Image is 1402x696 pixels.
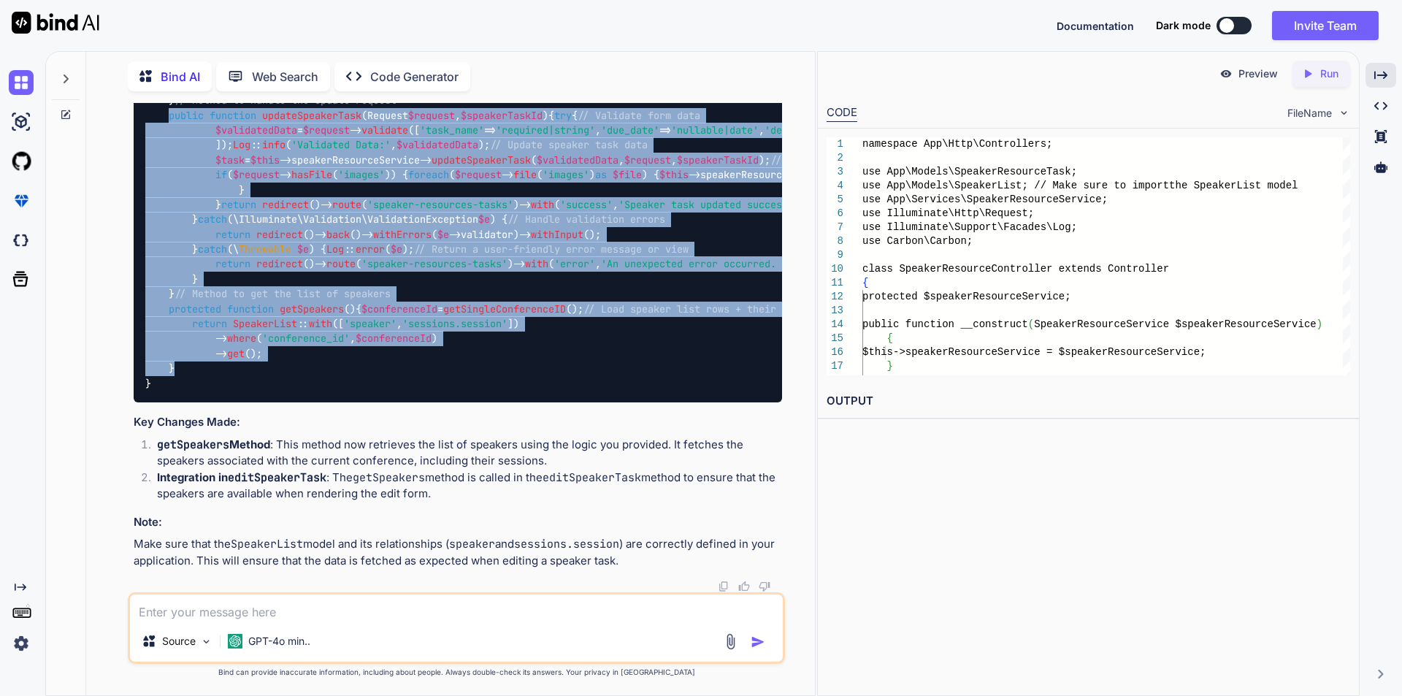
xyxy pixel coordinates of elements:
img: Pick Models [200,635,212,648]
span: $validatedData [537,153,618,167]
span: 'speaker-resources-tasks' [367,198,513,211]
div: 14 [827,318,843,332]
span: redirect [256,258,303,271]
div: 9 [827,248,843,262]
span: $e [391,242,402,256]
span: public [169,109,204,122]
span: $file [613,168,642,181]
span: 'Validated Data:' [291,139,391,152]
span: ( ) [227,302,356,316]
span: withInput [531,228,583,241]
span: $this->speakerResourceService = $speakerRe [862,346,1120,358]
img: like [738,581,750,592]
span: FileName [1287,106,1332,121]
span: // Update speaker task data [490,139,648,152]
span: as [595,168,607,181]
span: with [531,198,554,211]
span: 'task_name' [420,123,484,137]
h3: Key Changes Made: [134,414,782,431]
span: { [886,332,892,344]
div: 6 [827,207,843,221]
div: 12 [827,290,843,304]
span: $validatedData [397,139,478,152]
h3: Note: [134,514,782,531]
span: $speakerTaskId [677,153,759,167]
div: 7 [827,221,843,234]
p: Code Generator [370,68,459,85]
span: SpeakerList [233,317,297,330]
span: $speakerTaskId [461,109,543,122]
span: error [356,242,385,256]
span: use Carbon\Carbon; [862,235,973,247]
span: route [332,198,361,211]
span: $request [455,168,502,181]
span: use Illuminate\Http\Request; [862,207,1034,219]
span: withErrors [373,228,432,241]
span: $request [624,153,671,167]
img: dislike [759,581,770,592]
span: 'An unexpected error occurred. Please try again or contact support.' [601,258,998,271]
img: settings [9,631,34,656]
code: editSpeakerTask [543,470,641,485]
span: redirect [256,228,303,241]
span: the SpeakerList model [1169,180,1298,191]
span: $task [215,153,245,167]
span: 'conference_id' [262,332,350,345]
img: darkCloudIdeIcon [9,228,34,253]
span: updateSpeakerTask [262,109,361,122]
div: 11 [827,276,843,290]
span: } [886,360,892,372]
p: : The method is called in the method to ensure that the speakers are available when rendering the... [157,470,782,502]
span: // Method to handle the update request [175,94,397,107]
span: // Load speaker list rows + their pivot rows + actual schedule sessions [583,302,998,316]
span: 'Speaker task updated successfully!' [618,198,829,211]
span: 'images' [338,168,385,181]
img: premium [9,188,34,213]
img: Bind AI [12,12,99,34]
span: Documentation [1057,20,1134,32]
span: return [215,258,250,271]
span: $this [250,153,280,167]
img: copy [718,581,729,592]
span: $this [659,168,689,181]
span: where [227,332,256,345]
button: Invite Team [1272,11,1379,40]
span: // Store files if any [770,153,893,167]
span: foreach [408,168,449,181]
img: icon [751,635,765,649]
div: 15 [827,332,843,345]
span: // Handle validation errors [507,213,665,226]
span: use App\Models\SpeakerResourceTask; [862,166,1077,177]
div: 2 [827,151,843,165]
code: speaker [449,537,495,551]
span: function [227,302,274,316]
button: Documentation [1057,18,1134,34]
span: $conferenceId [361,302,437,316]
span: return [192,317,227,330]
span: ) [1316,318,1322,330]
span: 'nullable|date' [671,123,759,137]
span: updateSpeakerTask [432,153,531,167]
code: SpeakerList [231,537,303,551]
img: ai-studio [9,110,34,134]
span: Log [326,242,344,256]
p: Preview [1238,66,1278,81]
span: 'sessions.session' [402,317,507,330]
p: Make sure that the model and its relationships ( and ) are correctly defined in your application.... [134,536,782,569]
span: { [862,277,868,288]
img: githubLight [9,149,34,174]
strong: Integration in [157,470,326,484]
code: editSpeakerTask [228,470,326,485]
span: ( ) [210,109,548,122]
span: function [210,109,256,122]
div: 16 [827,345,843,359]
span: Request , [367,109,543,122]
span: $e [478,213,490,226]
p: Bind AI [161,68,200,85]
p: Source [162,634,196,649]
span: Log [233,139,250,152]
div: 1 [827,137,843,151]
div: 17 [827,359,843,373]
span: // Validate form data [578,109,700,122]
div: 18 [827,373,843,387]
